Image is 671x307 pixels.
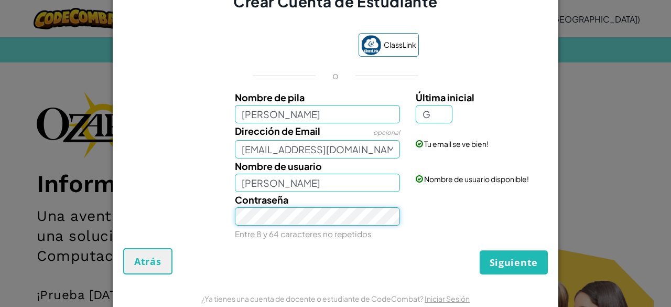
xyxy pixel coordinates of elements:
span: Nombre de usuario disponible! [424,174,529,184]
span: Nombre de pila [235,91,305,103]
p: o [332,69,339,82]
span: Atrás [134,255,161,268]
span: Nombre de usuario [235,160,322,172]
span: Tu email se ve bien! [424,139,489,149]
span: ¿Ya tienes una cuenta de docente o estudiante de CodeCombat? [201,294,425,303]
span: Siguiente [490,256,538,269]
span: Contraseña [235,194,288,206]
small: Entre 8 y 64 caracteres no repetidos [235,229,372,239]
img: classlink-logo-small.png [361,35,381,55]
span: ClassLink [384,37,416,52]
span: Dirección de Email [235,125,320,137]
button: Siguiente [480,250,548,274]
span: Última inicial [416,91,474,103]
button: Atrás [123,248,172,274]
span: opcional [373,129,400,136]
a: Iniciar Sesión [425,294,470,303]
iframe: Sign in with Google Button [247,34,353,57]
